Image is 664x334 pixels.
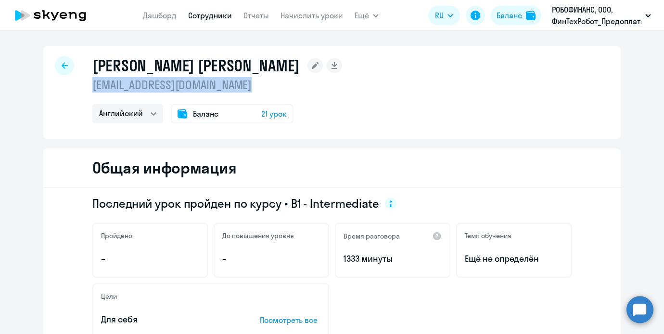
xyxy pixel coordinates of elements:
img: balance [526,11,536,20]
button: Балансbalance [491,6,541,25]
span: Ещё не определён [465,253,563,265]
a: Отчеты [243,11,269,20]
button: РОБОФИНАНС, ООО, ФинТехРобот_Предоплата_Договор_2025 год. [547,4,656,27]
p: Посмотреть все [260,314,320,326]
h1: [PERSON_NAME] [PERSON_NAME] [92,56,300,75]
h5: Темп обучения [465,231,511,240]
a: Начислить уроки [281,11,343,20]
h5: Цели [101,292,117,301]
span: 21 урок [261,108,287,120]
h5: До повышения уровня [222,231,294,240]
button: RU [428,6,460,25]
p: РОБОФИНАНС, ООО, ФинТехРобот_Предоплата_Договор_2025 год. [552,4,641,27]
button: Ещё [355,6,379,25]
a: Дашборд [143,11,177,20]
p: – [222,253,320,265]
span: Баланс [193,108,218,120]
p: [EMAIL_ADDRESS][DOMAIN_NAME] [92,77,342,93]
h5: Пройдено [101,231,132,240]
span: Последний урок пройден по курсу • B1 - Intermediate [92,196,379,211]
p: – [101,253,199,265]
a: Сотрудники [188,11,232,20]
p: 1333 минуты [344,253,442,265]
div: Баланс [497,10,522,21]
span: Ещё [355,10,369,21]
h2: Общая информация [92,158,236,177]
span: RU [435,10,444,21]
h5: Время разговора [344,232,400,240]
p: Для себя [101,313,230,326]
